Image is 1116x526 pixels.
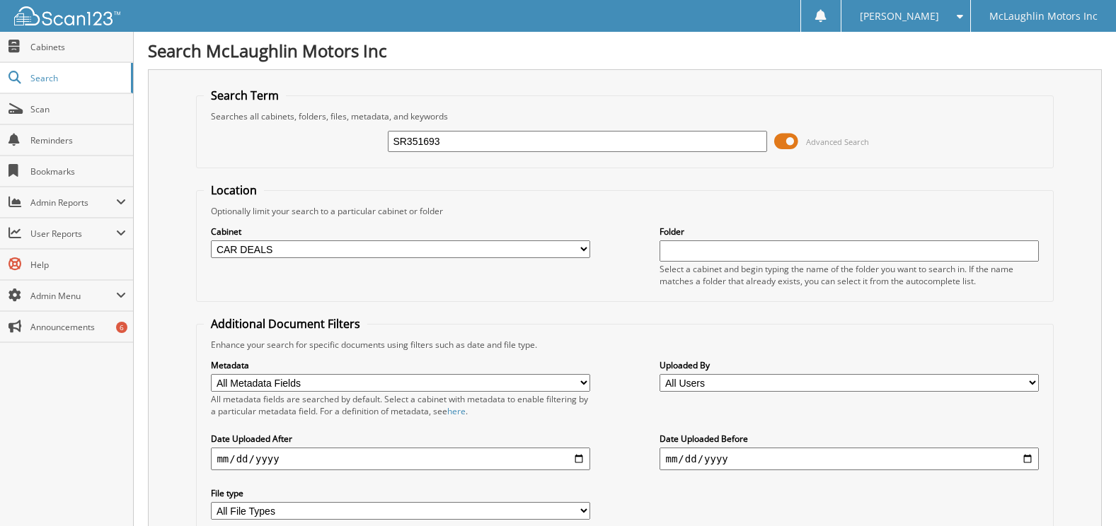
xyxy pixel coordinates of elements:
input: start [211,448,589,470]
span: Admin Reports [30,197,116,209]
legend: Location [204,182,264,198]
a: here [447,405,466,417]
span: Help [30,259,126,271]
span: Scan [30,103,126,115]
label: Uploaded By [660,359,1038,371]
span: User Reports [30,228,116,240]
span: Search [30,72,124,84]
label: Cabinet [211,226,589,238]
legend: Additional Document Filters [204,316,367,332]
label: Folder [660,226,1038,238]
div: 6 [116,322,127,333]
span: Admin Menu [30,290,116,302]
span: Cabinets [30,41,126,53]
span: McLaughlin Motors Inc [989,12,1098,21]
input: end [660,448,1038,470]
h1: Search McLaughlin Motors Inc [148,39,1102,62]
label: Date Uploaded Before [660,433,1038,445]
span: Advanced Search [806,136,869,147]
label: Metadata [211,359,589,371]
span: Announcements [30,321,126,333]
div: Select a cabinet and begin typing the name of the folder you want to search in. If the name match... [660,263,1038,287]
iframe: Chat Widget [1045,458,1116,526]
span: Reminders [30,134,126,146]
legend: Search Term [204,88,286,103]
img: scan123-logo-white.svg [14,6,120,25]
div: Optionally limit your search to a particular cabinet or folder [204,205,1045,217]
label: Date Uploaded After [211,433,589,445]
span: Bookmarks [30,165,126,177]
div: Enhance your search for specific documents using filters such as date and file type. [204,339,1045,351]
span: [PERSON_NAME] [860,12,939,21]
div: Searches all cabinets, folders, files, metadata, and keywords [204,110,1045,122]
label: File type [211,487,589,499]
div: All metadata fields are searched by default. Select a cabinet with metadata to enable filtering b... [211,393,589,417]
